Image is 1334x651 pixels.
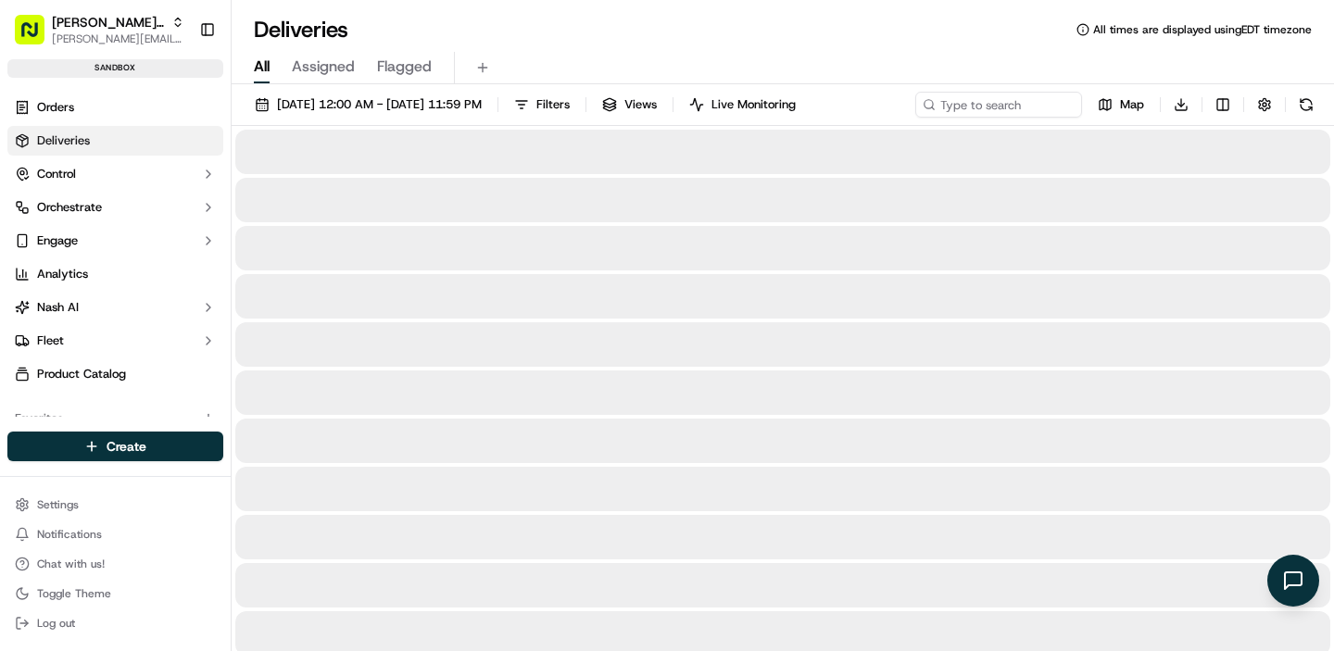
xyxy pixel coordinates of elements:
span: Deliveries [37,132,90,149]
span: Chat with us! [37,557,105,571]
a: Deliveries [7,126,223,156]
span: Log out [37,616,75,631]
span: Settings [37,497,79,512]
span: Engage [37,232,78,249]
button: Create [7,432,223,461]
button: Filters [506,92,578,118]
button: Map [1089,92,1152,118]
button: Nash AI [7,293,223,322]
button: Control [7,159,223,189]
h1: Deliveries [254,15,348,44]
span: Orchestrate [37,199,102,216]
span: Create [107,437,146,456]
button: Notifications [7,521,223,547]
button: Toggle Theme [7,581,223,607]
span: Flagged [377,56,432,78]
span: Assigned [292,56,355,78]
button: Views [594,92,665,118]
span: Product Catalog [37,366,126,382]
span: Analytics [37,266,88,282]
span: All [254,56,270,78]
button: [DATE] 12:00 AM - [DATE] 11:59 PM [246,92,490,118]
div: sandbox [7,59,223,78]
div: Favorites [7,404,223,433]
span: Control [37,166,76,182]
button: Fleet [7,326,223,356]
span: All times are displayed using EDT timezone [1093,22,1312,37]
button: Refresh [1293,92,1319,118]
span: Views [624,96,657,113]
span: Map [1120,96,1144,113]
button: Open chat [1267,555,1319,607]
button: Orchestrate [7,193,223,222]
span: Filters [536,96,570,113]
span: Live Monitoring [711,96,796,113]
button: Engage [7,226,223,256]
span: Notifications [37,527,102,542]
span: Toggle Theme [37,586,111,601]
span: Orders [37,99,74,116]
span: [DATE] 12:00 AM - [DATE] 11:59 PM [277,96,482,113]
button: [PERSON_NAME] Org [52,13,164,31]
button: Log out [7,610,223,636]
button: Settings [7,492,223,518]
span: Fleet [37,332,64,349]
input: Type to search [915,92,1082,118]
span: Nash AI [37,299,79,316]
button: Chat with us! [7,551,223,577]
a: Analytics [7,259,223,289]
button: Live Monitoring [681,92,804,118]
a: Orders [7,93,223,122]
button: [PERSON_NAME][EMAIL_ADDRESS][DOMAIN_NAME] [52,31,184,46]
a: Product Catalog [7,359,223,389]
button: [PERSON_NAME] Org[PERSON_NAME][EMAIL_ADDRESS][DOMAIN_NAME] [7,7,192,52]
